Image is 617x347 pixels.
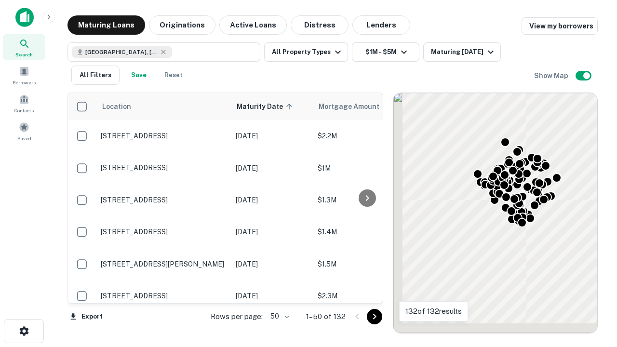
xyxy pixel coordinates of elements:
a: Saved [3,118,45,144]
a: Borrowers [3,62,45,88]
p: [STREET_ADDRESS] [101,292,226,300]
p: [DATE] [236,259,308,269]
p: [DATE] [236,131,308,141]
th: Location [96,93,231,120]
button: Save your search to get updates of matches that match your search criteria. [123,66,154,85]
span: Saved [17,134,31,142]
button: All Filters [71,66,120,85]
p: $1.3M [318,195,414,205]
button: All Property Types [264,42,348,62]
p: 1–50 of 132 [306,311,346,322]
a: Search [3,34,45,60]
div: Maturing [DATE] [431,46,496,58]
p: [STREET_ADDRESS] [101,163,226,172]
p: [DATE] [236,195,308,205]
button: Export [67,309,105,324]
div: 0 0 [393,93,597,333]
button: $1M - $5M [352,42,419,62]
button: Distress [291,15,349,35]
p: 132 of 132 results [405,306,462,317]
button: Originations [149,15,215,35]
p: [DATE] [236,163,308,173]
span: Mortgage Amount [319,101,392,112]
button: Go to next page [367,309,382,324]
span: Borrowers [13,79,36,86]
iframe: Chat Widget [569,270,617,316]
span: Maturity Date [237,101,295,112]
p: $1M [318,163,414,173]
th: Mortgage Amount [313,93,419,120]
img: capitalize-icon.png [15,8,34,27]
th: Maturity Date [231,93,313,120]
button: Maturing [DATE] [423,42,501,62]
p: Rows per page: [211,311,263,322]
p: [STREET_ADDRESS] [101,227,226,236]
p: [DATE] [236,227,308,237]
button: Lenders [352,15,410,35]
span: Contacts [14,107,34,114]
p: $2.2M [318,131,414,141]
button: Active Loans [219,15,287,35]
div: 50 [267,309,291,323]
h6: Show Map [534,70,570,81]
p: $1.5M [318,259,414,269]
span: Search [15,51,33,58]
a: Contacts [3,90,45,116]
p: [STREET_ADDRESS] [101,132,226,140]
p: [STREET_ADDRESS][PERSON_NAME] [101,260,226,268]
span: [GEOGRAPHIC_DATA], [GEOGRAPHIC_DATA], [GEOGRAPHIC_DATA] [85,48,158,56]
button: [GEOGRAPHIC_DATA], [GEOGRAPHIC_DATA], [GEOGRAPHIC_DATA] [67,42,260,62]
p: [DATE] [236,291,308,301]
a: View my borrowers [522,17,598,35]
button: Reset [158,66,189,85]
p: $1.4M [318,227,414,237]
p: [STREET_ADDRESS] [101,196,226,204]
button: Maturing Loans [67,15,145,35]
p: $2.3M [318,291,414,301]
span: Location [102,101,131,112]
